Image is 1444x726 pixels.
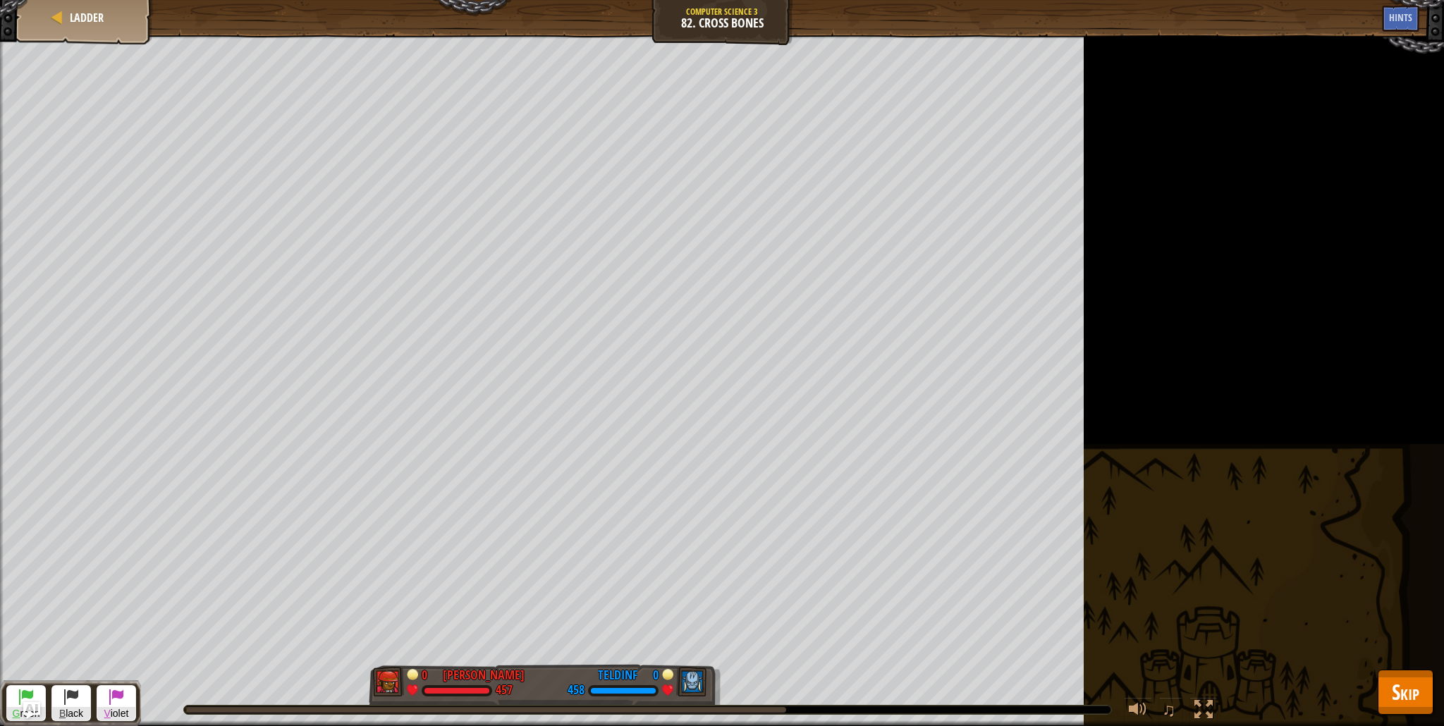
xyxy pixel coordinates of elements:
[644,666,659,679] div: 0
[6,685,46,721] button: Green
[496,684,513,697] div: 457
[1378,670,1433,715] button: Skip
[676,667,707,696] img: thang_avatar_frame.png
[1392,677,1419,706] span: Skip
[568,684,585,697] div: 458
[104,708,111,719] span: V
[443,666,525,684] div: [PERSON_NAME]
[13,708,20,719] span: G
[51,685,91,721] button: Black
[598,666,637,684] div: TeldinF
[373,667,404,696] img: thang_avatar_frame.png
[59,708,66,719] span: B
[23,702,40,719] button: Ask AI
[1389,11,1412,24] span: Hints
[1189,697,1218,726] button: Toggle fullscreen
[97,707,135,720] span: iolet
[52,707,90,720] span: lack
[1159,697,1183,726] button: ♫
[1162,699,1176,720] span: ♫
[97,685,136,721] button: Violet
[7,707,45,720] span: reen
[70,10,104,25] span: Ladder
[422,666,436,679] div: 0
[1124,697,1152,726] button: Adjust volume
[66,10,104,25] a: Ladder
